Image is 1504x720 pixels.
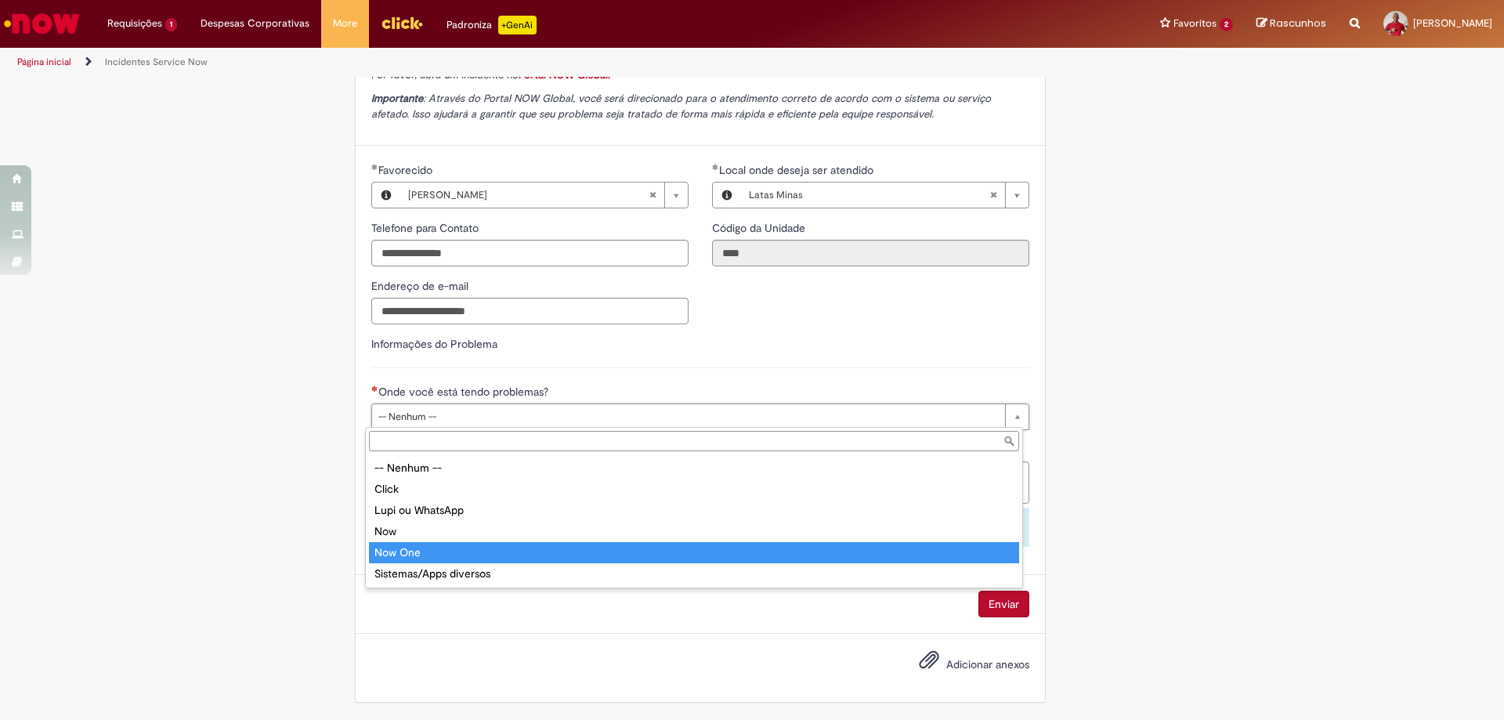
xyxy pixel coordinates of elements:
[369,458,1019,479] div: -- Nenhum --
[369,479,1019,500] div: Click
[369,563,1019,584] div: Sistemas/Apps diversos
[369,500,1019,521] div: Lupi ou WhatsApp
[369,521,1019,542] div: Now
[369,542,1019,563] div: Now One
[366,454,1022,588] ul: Onde você está tendo problemas?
